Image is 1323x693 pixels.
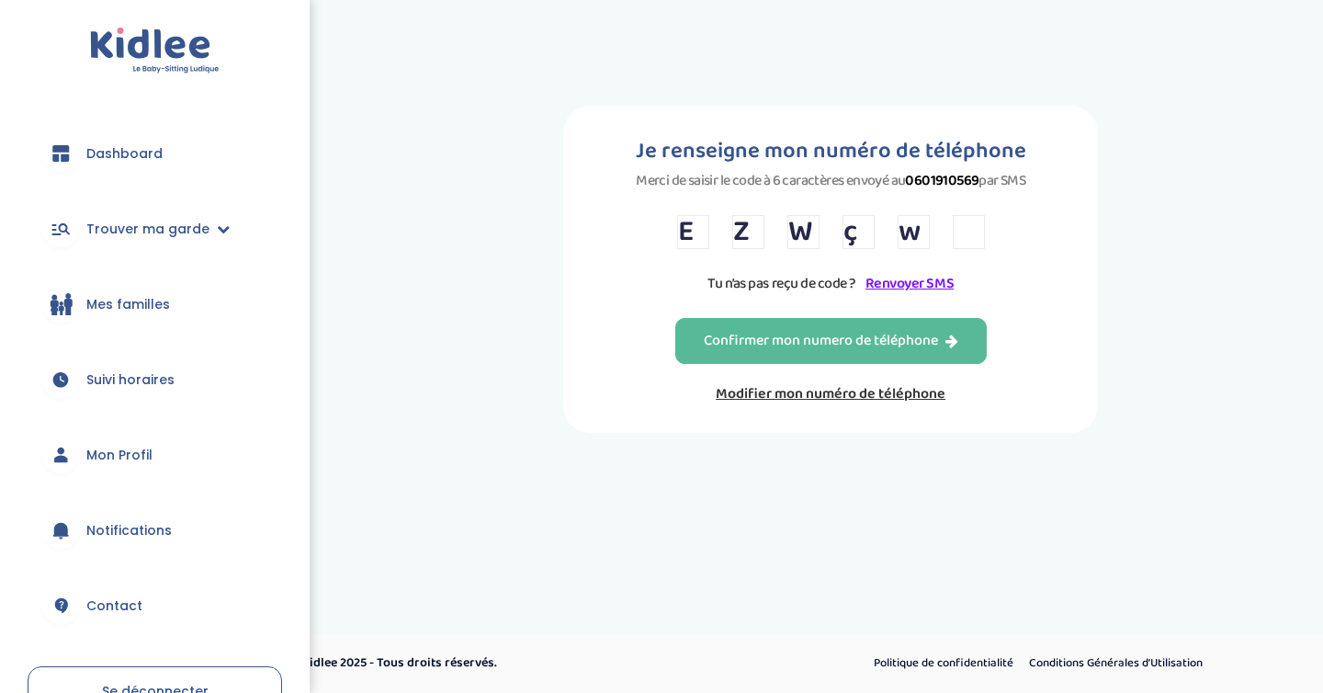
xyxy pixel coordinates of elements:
p: © Kidlee 2025 - Tous droits réservés. [290,653,740,673]
strong: 0601910569 [905,169,978,192]
span: Trouver ma garde [86,220,209,239]
a: Notifications [28,497,282,563]
button: Confirmer mon numero de téléphone [675,318,987,364]
span: Mon Profil [86,446,153,465]
span: Contact [86,596,142,616]
a: Modifier mon numéro de téléphone [675,382,987,405]
a: Mes familles [28,271,282,337]
p: Merci de saisir le code à 6 caractères envoyé au par SMS [636,169,1026,192]
div: Confirmer mon numero de téléphone [704,331,958,352]
a: Mon Profil [28,422,282,488]
h1: Je renseigne mon numéro de téléphone [636,133,1026,169]
a: Conditions Générales d’Utilisation [1023,652,1209,676]
a: Renvoyer SMS [865,272,954,295]
a: Contact [28,573,282,639]
img: logo.svg [90,28,220,74]
a: Dashboard [28,120,282,187]
span: Mes familles [86,295,170,314]
span: Suivi horaires [86,370,175,390]
a: Trouver ma garde [28,196,282,262]
p: Tu n’as pas reçu de code ? [677,272,985,295]
a: Suivi horaires [28,346,282,413]
span: Notifications [86,521,172,540]
span: Dashboard [86,144,163,164]
a: Politique de confidentialité [867,652,1020,676]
